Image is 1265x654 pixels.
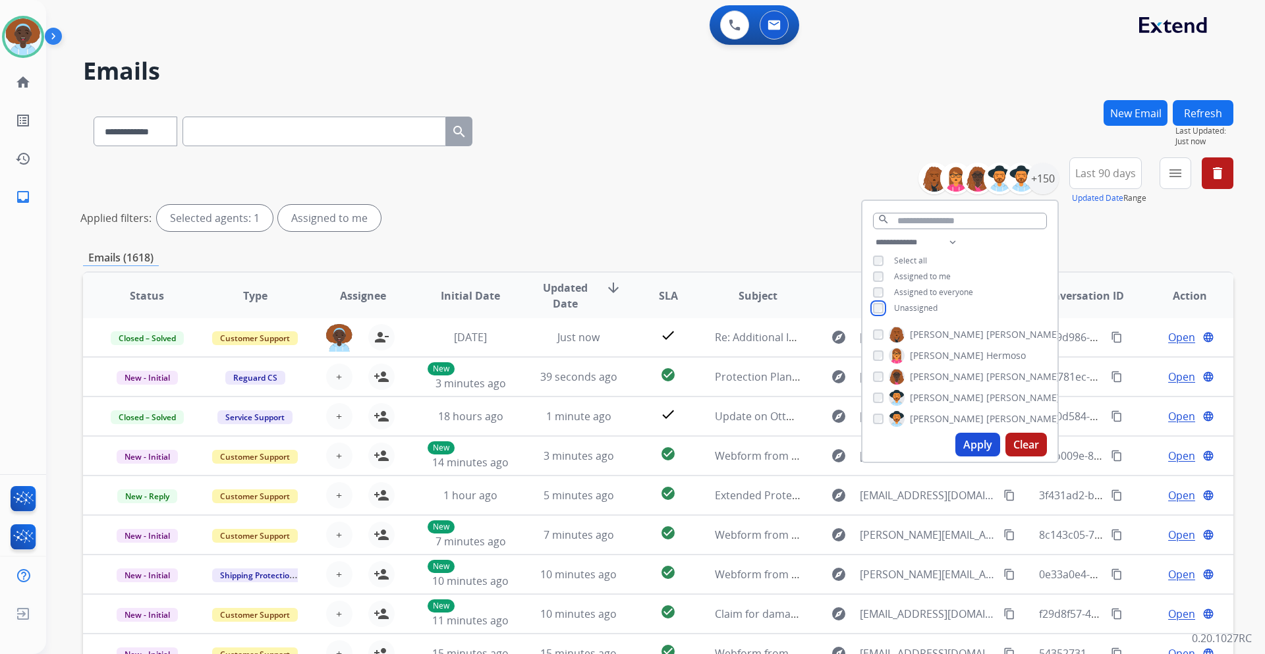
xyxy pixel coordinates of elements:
[1168,487,1195,503] span: Open
[326,403,352,429] button: +
[1168,448,1195,464] span: Open
[860,566,996,582] span: [PERSON_NAME][EMAIL_ADDRESS][DOMAIN_NAME]
[432,613,509,628] span: 11 minutes ago
[1168,329,1195,345] span: Open
[225,371,285,385] span: Reguard CS
[454,330,487,344] span: [DATE]
[894,286,973,298] span: Assigned to everyone
[660,564,676,580] mat-icon: check_circle
[660,406,676,422] mat-icon: check
[217,410,293,424] span: Service Support
[1125,273,1233,319] th: Action
[336,487,342,503] span: +
[557,330,600,344] span: Just now
[536,280,596,312] span: Updated Date
[660,525,676,541] mat-icon: check_circle
[894,271,951,282] span: Assigned to me
[336,408,342,424] span: +
[878,213,889,225] mat-icon: search
[660,604,676,620] mat-icon: check_circle
[1003,608,1015,620] mat-icon: content_copy
[436,376,506,391] span: 3 minutes ago
[1003,489,1015,501] mat-icon: content_copy
[1111,608,1123,620] mat-icon: content_copy
[15,113,31,128] mat-icon: list_alt
[1039,607,1231,621] span: f29d8f57-4cf9-4b70-8a5b-096fd9f57630
[428,560,455,573] p: New
[428,599,455,613] p: New
[212,450,298,464] span: Customer Support
[326,601,352,627] button: +
[432,574,509,588] span: 10 minutes ago
[715,369,822,384] span: Protection Plan Claim
[715,330,845,344] span: Re: Additional Information
[546,409,611,423] span: 1 minute ago
[15,189,31,205] mat-icon: inbox
[111,331,184,345] span: Closed – Solved
[860,448,996,464] span: [EMAIL_ADDRESS][DOMAIN_NAME]
[1167,165,1183,181] mat-icon: menu
[1168,527,1195,543] span: Open
[1173,100,1233,126] button: Refresh
[374,329,389,345] mat-icon: person_remove
[340,288,386,304] span: Assignee
[910,349,984,362] span: [PERSON_NAME]
[336,527,342,543] span: +
[831,369,847,385] mat-icon: explore
[336,448,342,464] span: +
[212,529,298,543] span: Customer Support
[715,449,1013,463] span: Webform from [EMAIL_ADDRESS][DOMAIN_NAME] on [DATE]
[5,18,42,55] img: avatar
[831,448,847,464] mat-icon: explore
[15,74,31,90] mat-icon: home
[910,328,984,341] span: [PERSON_NAME]
[1104,100,1167,126] button: New Email
[660,367,676,383] mat-icon: check_circle
[1039,567,1241,582] span: 0e33a0e4-1010-4864-9d3f-314734a1d726
[441,288,500,304] span: Initial Date
[860,329,996,345] span: [EMAIL_ADDRESS][DOMAIN_NAME]
[326,482,352,508] button: +
[1168,408,1195,424] span: Open
[831,329,847,345] mat-icon: explore
[1039,528,1243,542] span: 8c143c05-7d3e-4524-b63e-bb53cc39a6bd
[374,408,389,424] mat-icon: person_add
[130,288,164,304] span: Status
[111,410,184,424] span: Closed – Solved
[1210,165,1225,181] mat-icon: delete
[715,567,1095,582] span: Webform from [PERSON_NAME][EMAIL_ADDRESS][DOMAIN_NAME] on [DATE]
[1111,450,1123,462] mat-icon: content_copy
[660,327,676,343] mat-icon: check
[1111,331,1123,343] mat-icon: content_copy
[336,606,342,622] span: +
[1192,630,1252,646] p: 0.20.1027RC
[715,528,1095,542] span: Webform from [PERSON_NAME][EMAIL_ADDRESS][DOMAIN_NAME] on [DATE]
[1175,126,1233,136] span: Last Updated:
[1168,606,1195,622] span: Open
[438,409,503,423] span: 18 hours ago
[544,449,614,463] span: 3 minutes ago
[374,487,389,503] mat-icon: person_add
[278,205,381,231] div: Assigned to me
[540,369,617,384] span: 39 seconds ago
[374,369,389,385] mat-icon: person_add
[1168,369,1195,385] span: Open
[660,446,676,462] mat-icon: check_circle
[986,391,1060,404] span: [PERSON_NAME]
[1111,489,1123,501] mat-icon: content_copy
[831,487,847,503] mat-icon: explore
[860,408,996,424] span: [EMAIL_ADDRESS][DOMAIN_NAME]
[212,489,298,503] span: Customer Support
[1202,450,1214,462] mat-icon: language
[374,566,389,582] mat-icon: person_add
[432,455,509,470] span: 14 minutes ago
[1075,171,1136,176] span: Last 90 days
[860,369,996,385] span: [EMAIL_ADDRESS][DOMAIN_NAME]
[739,288,777,304] span: Subject
[986,370,1060,383] span: [PERSON_NAME]
[1003,529,1015,541] mat-icon: content_copy
[443,488,497,503] span: 1 hour ago
[326,324,352,352] img: agent-avatar
[436,534,506,549] span: 7 minutes ago
[860,527,996,543] span: [PERSON_NAME][EMAIL_ADDRESS][DOMAIN_NAME]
